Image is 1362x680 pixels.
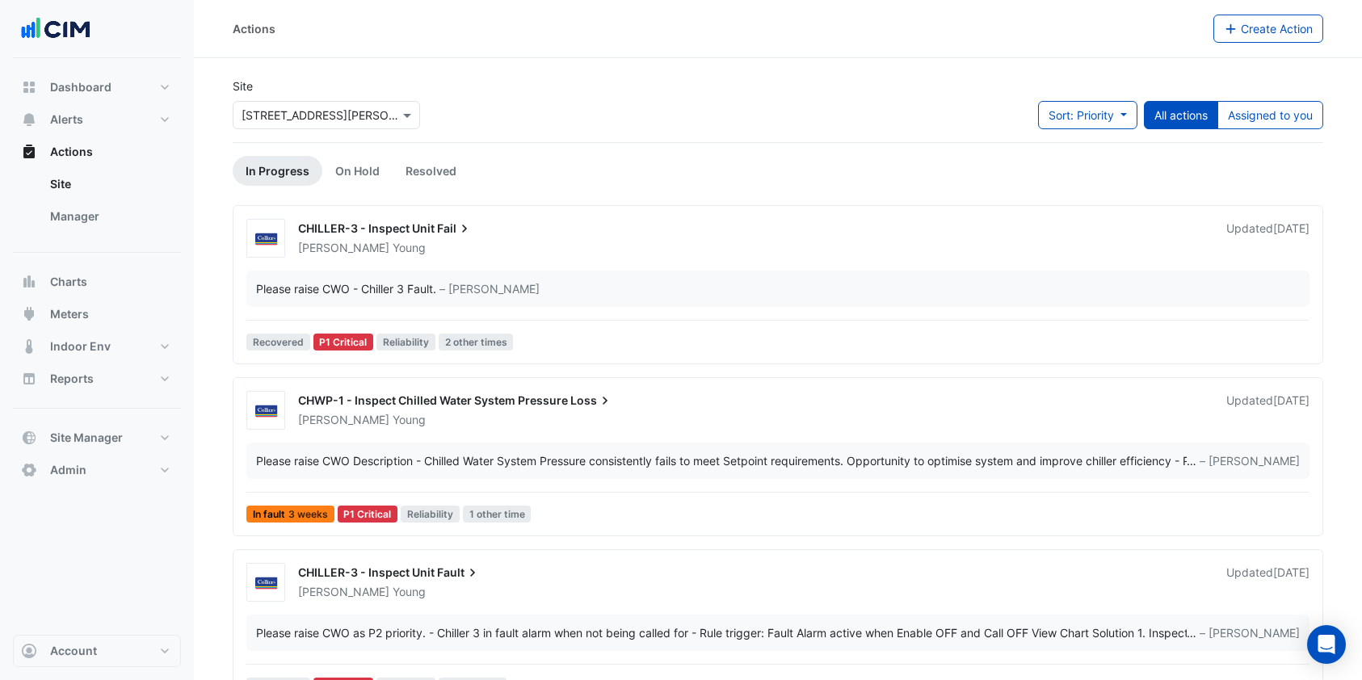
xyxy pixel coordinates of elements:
span: – [PERSON_NAME] [1200,452,1300,469]
app-icon: Reports [21,371,37,387]
span: CHWP-1 - Inspect Chilled Water System Pressure [298,393,568,407]
a: In Progress [233,156,322,186]
app-icon: Meters [21,306,37,322]
app-icon: Site Manager [21,430,37,446]
button: Dashboard [13,71,181,103]
button: Create Action [1213,15,1324,43]
span: Indoor Env [50,338,111,355]
button: Sort: Priority [1038,101,1137,129]
span: [PERSON_NAME] [298,413,389,426]
img: Company Logo [19,13,92,45]
span: Fri 01-Aug-2025 10:13 AEST [1273,565,1309,579]
button: Admin [13,454,181,486]
div: … [256,452,1300,469]
span: Young [393,412,426,428]
a: Resolved [393,156,469,186]
span: Site Manager [50,430,123,446]
span: Reliability [401,506,460,523]
span: Admin [50,462,86,478]
span: Sort: Priority [1049,108,1114,122]
button: Reports [13,363,181,395]
span: CHILLER-3 - Inspect Unit [298,221,435,235]
button: Actions [13,136,181,168]
button: All actions [1144,101,1218,129]
span: [PERSON_NAME] [298,585,389,598]
div: Please raise CWO Description - Chilled Water System Pressure consistently fails to meet Setpoint ... [256,452,1187,469]
button: Site Manager [13,422,181,454]
span: Fault [437,565,481,581]
div: Please raise CWO as P2 priority. - Chiller 3 in fault alarm when not being called for - Rule trig... [256,624,1187,641]
button: Alerts [13,103,181,136]
img: Colliers Capitaland [247,403,284,419]
app-icon: Indoor Env [21,338,37,355]
label: Site [233,78,253,94]
span: Loss [570,392,613,409]
span: Create Action [1241,22,1313,36]
app-icon: Admin [21,462,37,478]
button: Account [13,635,181,667]
span: Account [50,643,97,659]
span: Dashboard [50,79,111,95]
div: Actions [13,168,181,239]
span: 2 other times [439,334,514,350]
span: 1 other time [463,506,532,523]
button: Assigned to you [1217,101,1323,129]
img: Colliers Capitaland [247,575,284,591]
span: Wed 24-Sep-2025 08:24 AEST [1273,221,1309,235]
span: Actions [50,144,93,160]
div: Please raise CWO - Chiller 3 Fault. [256,280,436,297]
button: Meters [13,298,181,330]
a: On Hold [322,156,393,186]
span: Young [393,584,426,600]
div: Actions [233,20,275,37]
span: Young [393,240,426,256]
span: [PERSON_NAME] [298,241,389,254]
span: Fri 01-Aug-2025 10:16 AEST [1273,393,1309,407]
app-icon: Actions [21,144,37,160]
div: Updated [1226,565,1309,600]
span: CHILLER-3 - Inspect Unit [298,565,435,579]
span: – [PERSON_NAME] [439,280,540,297]
span: Fail [437,220,473,237]
app-icon: Alerts [21,111,37,128]
img: Colliers Capitaland [247,231,284,247]
a: Manager [37,200,181,233]
span: Reports [50,371,94,387]
span: Alerts [50,111,83,128]
div: P1 Critical [313,334,374,350]
span: Reliability [376,334,435,350]
div: Updated [1226,220,1309,256]
div: P1 Critical [338,506,398,523]
button: Charts [13,266,181,298]
button: Indoor Env [13,330,181,363]
div: … [256,624,1300,641]
span: Charts [50,274,87,290]
app-icon: Dashboard [21,79,37,95]
a: Site [37,168,181,200]
span: 3 weeks [288,510,328,519]
div: Updated [1226,392,1309,428]
span: – [PERSON_NAME] [1200,624,1300,641]
div: Open Intercom Messenger [1307,625,1346,664]
app-icon: Charts [21,274,37,290]
span: Recovered [246,334,310,350]
span: Meters [50,306,89,322]
span: In fault [246,506,334,523]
